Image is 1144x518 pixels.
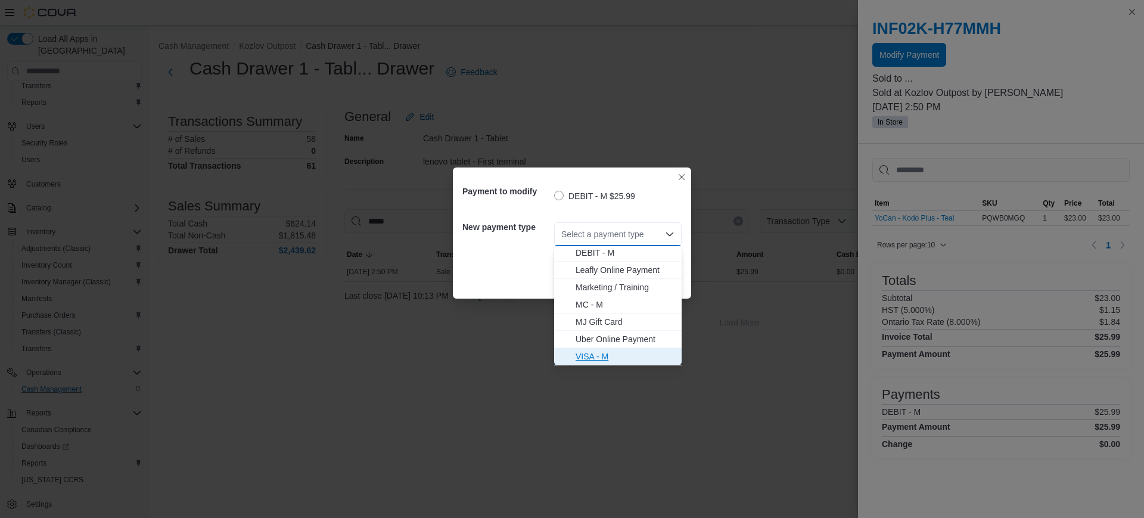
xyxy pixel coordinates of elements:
[665,229,674,239] button: Close list of options
[576,350,674,362] span: VISA - M
[554,348,682,365] button: VISA - M
[576,299,674,311] span: MC - M
[576,247,674,259] span: DEBIT - M
[576,316,674,328] span: MJ Gift Card
[554,314,682,331] button: MJ Gift Card
[554,279,682,296] button: Marketing / Training
[462,215,552,239] h5: New payment type
[554,296,682,314] button: MC - M
[561,227,562,241] input: Accessible screen reader label
[576,281,674,293] span: Marketing / Training
[554,244,682,262] button: DEBIT - M
[554,262,682,279] button: Leafly Online Payment
[576,333,674,345] span: Uber Online Payment
[554,331,682,348] button: Uber Online Payment
[674,170,689,184] button: Closes this modal window
[554,189,635,203] label: DEBIT - M $25.99
[554,175,682,365] div: Choose from the following options
[462,179,552,203] h5: Payment to modify
[576,264,674,276] span: Leafly Online Payment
